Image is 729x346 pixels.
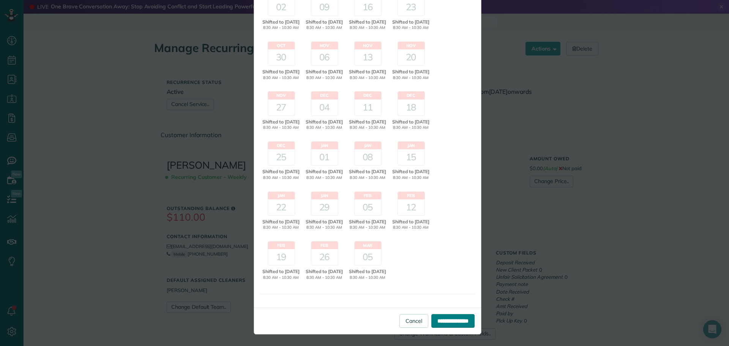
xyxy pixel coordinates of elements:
span: Shifted to [DATE] [390,118,432,125]
span: Shifted to [DATE] [260,19,302,25]
span: 8:30 AM - 10:30 AM [260,75,302,81]
div: 27 [268,100,295,115]
div: 05 [355,249,381,265]
span: 8:30 AM - 10:30 AM [304,125,345,131]
header: Feb [311,242,338,249]
span: Shifted to [DATE] [260,68,302,75]
div: 04 [311,100,338,115]
span: Shifted to [DATE] [347,168,388,175]
header: Jan [311,142,338,149]
span: Shifted to [DATE] [390,218,432,225]
span: 8:30 AM - 10:30 AM [390,225,432,231]
span: Shifted to [DATE] [347,118,388,125]
span: 8:30 AM - 10:30 AM [304,175,345,181]
span: Shifted to [DATE] [304,118,345,125]
span: 8:30 AM - 10:30 AM [347,175,388,181]
div: 19 [268,249,295,265]
header: Oct [268,42,295,49]
span: Shifted to [DATE] [304,68,345,75]
header: Feb [398,192,424,199]
header: Nov [268,92,295,99]
div: 12 [398,199,424,215]
span: 8:30 AM - 10:30 AM [390,175,432,181]
header: Jan [311,192,338,199]
header: Feb [268,242,295,249]
span: 8:30 AM - 10:30 AM [390,125,432,131]
div: 01 [311,149,338,165]
span: Shifted to [DATE] [347,68,388,75]
div: 25 [268,149,295,165]
span: 8:30 AM - 10:30 AM [260,125,302,131]
header: Dec [311,92,338,99]
div: 13 [355,49,381,65]
header: Jan [398,142,424,149]
span: Shifted to [DATE] [390,19,432,25]
span: 8:30 AM - 10:30 AM [304,75,345,81]
header: Jan [355,142,381,149]
span: 8:30 AM - 10:30 AM [347,225,388,231]
div: 15 [398,149,424,165]
span: 8:30 AM - 10:30 AM [347,25,388,31]
span: Shifted to [DATE] [347,19,388,25]
header: Feb [355,192,381,199]
header: Nov [311,42,338,49]
div: 20 [398,49,424,65]
span: 8:30 AM - 10:30 AM [304,275,345,281]
header: Jan [268,192,295,199]
div: 29 [311,199,338,215]
div: 11 [355,100,381,115]
span: Shifted to [DATE] [347,268,388,275]
div: 26 [311,249,338,265]
div: 30 [268,49,295,65]
span: 8:30 AM - 10:30 AM [260,25,302,31]
div: 22 [268,199,295,215]
header: Nov [398,42,424,49]
div: 08 [355,149,381,165]
span: Shifted to [DATE] [390,68,432,75]
header: Dec [398,92,424,99]
span: 8:30 AM - 10:30 AM [260,175,302,181]
div: 06 [311,49,338,65]
span: Shifted to [DATE] [304,168,345,175]
header: Nov [355,42,381,49]
div: 18 [398,100,424,115]
span: Shifted to [DATE] [260,218,302,225]
span: Shifted to [DATE] [260,168,302,175]
span: 8:30 AM - 10:30 AM [260,275,302,281]
header: Dec [268,142,295,149]
span: Shifted to [DATE] [347,218,388,225]
span: 8:30 AM - 10:30 AM [304,25,345,31]
span: 8:30 AM - 10:30 AM [347,75,388,81]
span: 8:30 AM - 10:30 AM [390,25,432,31]
span: 8:30 AM - 10:30 AM [347,275,388,281]
span: Shifted to [DATE] [304,268,345,275]
header: Dec [355,92,381,99]
span: Shifted to [DATE] [304,19,345,25]
span: Shifted to [DATE] [260,118,302,125]
span: Shifted to [DATE] [304,218,345,225]
header: Mar [355,242,381,249]
a: Cancel [399,314,428,328]
span: Shifted to [DATE] [260,268,302,275]
span: 8:30 AM - 10:30 AM [304,225,345,231]
span: Shifted to [DATE] [390,168,432,175]
div: 05 [355,199,381,215]
span: 8:30 AM - 10:30 AM [260,225,302,231]
span: 8:30 AM - 10:30 AM [390,75,432,81]
span: 8:30 AM - 10:30 AM [347,125,388,131]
